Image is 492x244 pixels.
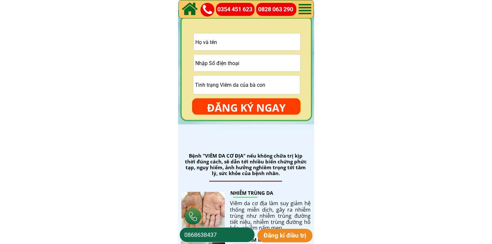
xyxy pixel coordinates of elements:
[217,5,256,14] a: 0354 451 623
[257,229,313,242] p: Đăng kí điều trị
[230,200,311,231] div: Viêm da cơ địa làm suy giảm hệ thống miễn dịch, gây ra nhiễm trùng như nhiễm trùng đường tiết niệ...
[192,98,301,117] p: ĐĂNG KÝ NGAY
[230,190,300,196] h2: NHIỄM TRÙNG DA
[194,34,300,50] input: Họ và tên
[183,227,252,242] input: Số điện thoại
[193,76,300,94] input: Tình trạng Viêm da của bà con
[258,5,297,14] a: 0828 063 290
[184,153,308,176] div: Bệnh "VIÊM DA CƠ ĐỊA" nếu không chữa trị kịp thời đúng cách, sẽ dẫn tới nhiều biến chứng phức tạp...
[194,55,300,72] input: Vui lòng nhập ĐÚNG SỐ ĐIỆN THOẠI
